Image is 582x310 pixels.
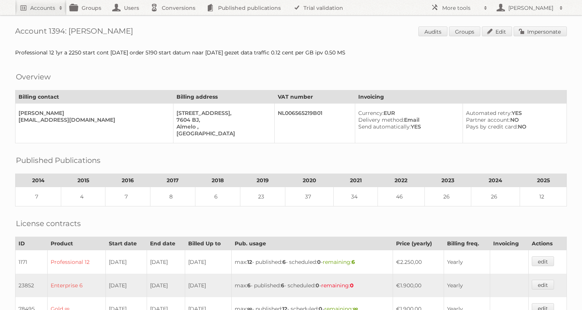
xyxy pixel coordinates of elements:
td: 1171 [15,250,48,274]
span: Pays by credit card: [466,123,518,130]
h2: Published Publications [16,155,101,166]
div: Professional 12 1yr a 2250 start cont [DATE] order 5190 start datum naar [DATE] gezet data traffi... [15,49,567,56]
div: EUR [358,110,456,116]
td: NL006565219B01 [275,104,355,143]
th: Invoicing [490,237,529,250]
th: 2017 [150,174,195,187]
th: Pub. usage [232,237,393,250]
th: Billing freq. [444,237,490,250]
th: 2022 [378,174,424,187]
strong: 6 [351,259,355,265]
td: Enterprise 6 [48,274,106,297]
div: Email [358,116,456,123]
th: Billing address [173,90,275,104]
h2: Accounts [30,4,55,12]
th: Billed Up to [185,237,232,250]
div: 7604 BJ, [176,116,268,123]
th: 2020 [285,174,334,187]
span: Partner account: [466,116,510,123]
td: 26 [471,187,520,206]
td: max: - published: - scheduled: - [232,250,393,274]
td: €1.900,00 [393,274,444,297]
td: Yearly [444,274,490,297]
th: End date [147,237,185,250]
th: 2025 [520,174,567,187]
td: 26 [424,187,471,206]
a: Edit [482,26,512,36]
th: Price (yearly) [393,237,444,250]
th: VAT number [275,90,355,104]
td: 34 [334,187,378,206]
span: Automated retry: [466,110,512,116]
strong: 0 [316,282,319,289]
span: Send automatically: [358,123,411,130]
strong: 12 [247,259,252,265]
td: [DATE] [185,274,232,297]
div: [STREET_ADDRESS], [176,110,268,116]
a: edit [532,256,554,266]
a: Groups [449,26,480,36]
h2: More tools [442,4,480,12]
strong: 6 [281,282,284,289]
td: 46 [378,187,424,206]
strong: 0 [317,259,321,265]
td: 23 [240,187,285,206]
th: Invoicing [355,90,567,104]
td: 6 [195,187,240,206]
div: [GEOGRAPHIC_DATA] [176,130,268,137]
div: [EMAIL_ADDRESS][DOMAIN_NAME] [19,116,167,123]
td: [DATE] [147,274,185,297]
div: NO [466,123,560,130]
td: max: - published: - scheduled: - [232,274,393,297]
td: €2.250,00 [393,250,444,274]
td: [DATE] [105,250,147,274]
td: [DATE] [147,250,185,274]
a: edit [532,280,554,290]
td: 7 [15,187,61,206]
span: remaining: [321,282,354,289]
th: 2021 [334,174,378,187]
td: [DATE] [185,250,232,274]
h2: License contracts [16,218,81,229]
div: NO [466,116,560,123]
td: 8 [150,187,195,206]
td: 7 [105,187,150,206]
th: Actions [529,237,567,250]
h2: [PERSON_NAME] [506,4,556,12]
td: 37 [285,187,334,206]
span: Delivery method: [358,116,404,123]
span: remaining: [323,259,355,265]
div: YES [466,110,560,116]
h1: Account 1394: [PERSON_NAME] [15,26,567,38]
th: 2014 [15,174,61,187]
a: Audits [418,26,447,36]
td: Professional 12 [48,250,106,274]
th: 2015 [61,174,105,187]
th: Start date [105,237,147,250]
th: 2018 [195,174,240,187]
th: 2024 [471,174,520,187]
strong: 6 [282,259,286,265]
td: Yearly [444,250,490,274]
th: Billing contact [15,90,173,104]
th: 2023 [424,174,471,187]
th: 2016 [105,174,150,187]
strong: 0 [350,282,354,289]
th: Product [48,237,106,250]
div: YES [358,123,456,130]
div: Almelo , [176,123,268,130]
td: 23852 [15,274,48,297]
td: 4 [61,187,105,206]
td: [DATE] [105,274,147,297]
th: 2019 [240,174,285,187]
strong: 6 [247,282,251,289]
a: Impersonate [514,26,567,36]
div: [PERSON_NAME] [19,110,167,116]
th: ID [15,237,48,250]
span: Currency: [358,110,384,116]
td: 12 [520,187,567,206]
h2: Overview [16,71,51,82]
